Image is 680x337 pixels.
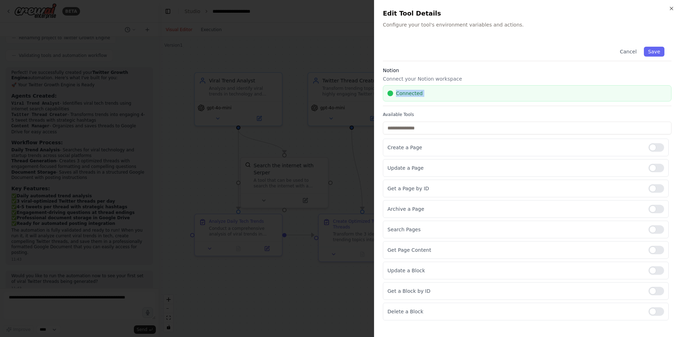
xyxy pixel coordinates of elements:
p: Get Page Content [387,246,643,254]
p: Search Pages [387,226,643,233]
p: Connect your Notion workspace [383,75,671,82]
p: Update a Block [387,267,643,274]
p: Get a Page by ID [387,185,643,192]
p: Archive a Page [387,205,643,213]
h3: Notion [383,67,671,74]
span: Connected [396,90,423,97]
p: Configure your tool's environment variables and actions. [383,21,671,28]
button: Save [644,47,664,57]
label: Available Tools [383,112,671,117]
p: Create a Page [387,144,643,151]
button: Cancel [616,47,641,57]
h2: Edit Tool Details [383,8,671,18]
p: Update a Page [387,164,643,172]
p: Get a Block by ID [387,287,643,295]
p: Delete a Block [387,308,643,315]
